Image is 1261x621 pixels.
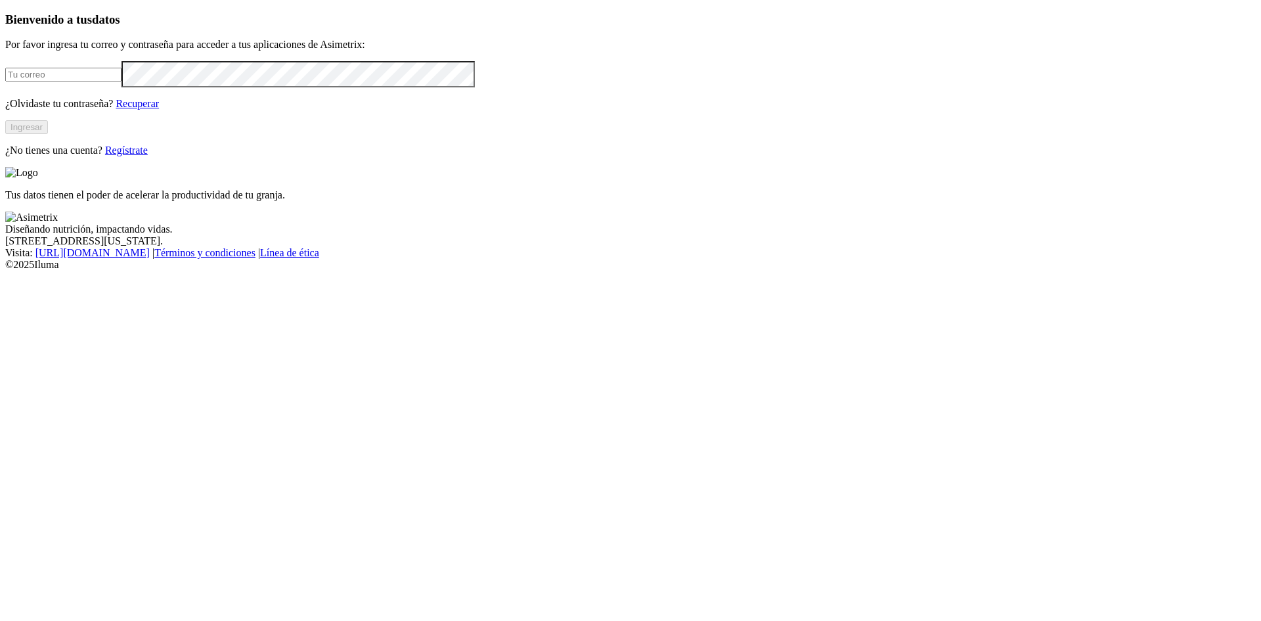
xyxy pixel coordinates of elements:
[5,189,1256,201] p: Tus datos tienen el poder de acelerar la productividad de tu granja.
[5,12,1256,27] h3: Bienvenido a tus
[5,212,58,223] img: Asimetrix
[154,247,255,258] a: Términos y condiciones
[116,98,159,109] a: Recuperar
[35,247,150,258] a: [URL][DOMAIN_NAME]
[260,247,319,258] a: Línea de ética
[5,167,38,179] img: Logo
[5,68,122,81] input: Tu correo
[5,247,1256,259] div: Visita : | |
[92,12,120,26] span: datos
[5,145,1256,156] p: ¿No tienes una cuenta?
[5,39,1256,51] p: Por favor ingresa tu correo y contraseña para acceder a tus aplicaciones de Asimetrix:
[5,235,1256,247] div: [STREET_ADDRESS][US_STATE].
[5,223,1256,235] div: Diseñando nutrición, impactando vidas.
[5,259,1256,271] div: © 2025 Iluma
[5,98,1256,110] p: ¿Olvidaste tu contraseña?
[105,145,148,156] a: Regístrate
[5,120,48,134] button: Ingresar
